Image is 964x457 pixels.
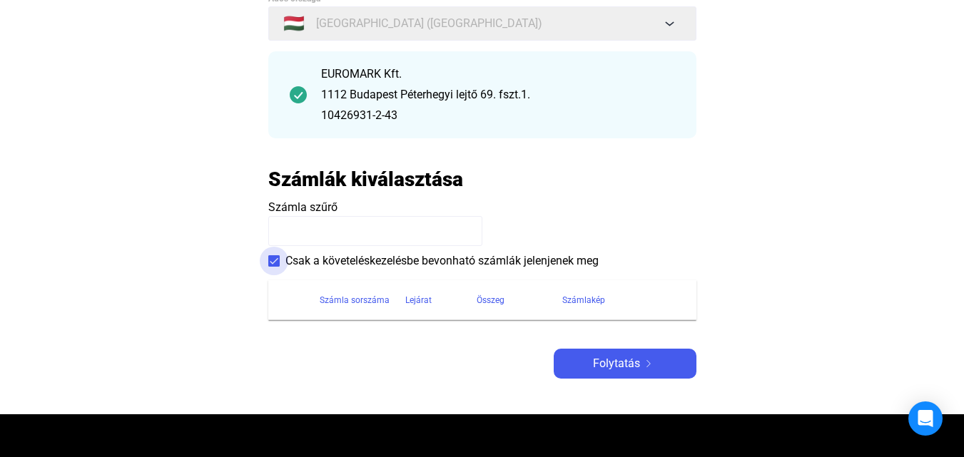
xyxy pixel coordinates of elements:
h2: Számlák kiválasztása [268,167,463,192]
img: arrow-right-white [640,360,657,367]
span: Folytatás [593,355,640,372]
button: Folytatásarrow-right-white [554,349,696,379]
div: Számla sorszáma [320,292,405,309]
span: [GEOGRAPHIC_DATA] ([GEOGRAPHIC_DATA]) [316,15,542,32]
div: Számlakép [562,292,605,309]
div: Open Intercom Messenger [908,401,943,436]
img: checkmark-darker-green-circle [290,86,307,103]
div: 1112 Budapest Péterhegyi lejtő 69. fszt.1. [321,86,675,103]
span: 🇭🇺 [283,15,305,32]
div: EUROMARK Kft. [321,66,675,83]
div: 10426931-2-43 [321,107,675,124]
div: Lejárat [405,292,477,309]
div: Számla sorszáma [320,292,390,309]
span: Számla szűrő [268,200,338,214]
button: 🇭🇺[GEOGRAPHIC_DATA] ([GEOGRAPHIC_DATA]) [268,6,696,41]
div: Lejárat [405,292,432,309]
div: Összeg [477,292,504,309]
div: Összeg [477,292,562,309]
span: Csak a követeléskezelésbe bevonható számlák jelenjenek meg [285,252,599,269]
div: Számlakép [562,292,679,309]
